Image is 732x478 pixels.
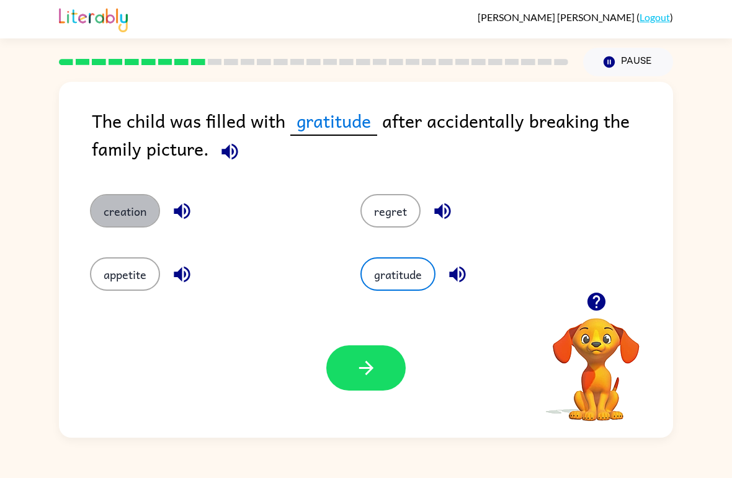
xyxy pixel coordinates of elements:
button: regret [360,194,421,228]
button: creation [90,194,160,228]
span: gratitude [290,107,377,136]
button: appetite [90,257,160,291]
button: Pause [583,48,673,76]
button: gratitude [360,257,435,291]
video: Your browser must support playing .mp4 files to use Literably. Please try using another browser. [534,299,658,423]
span: [PERSON_NAME] [PERSON_NAME] [478,11,636,23]
div: The child was filled with after accidentally breaking the family picture. [92,107,673,169]
img: Literably [59,5,128,32]
div: ( ) [478,11,673,23]
a: Logout [640,11,670,23]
